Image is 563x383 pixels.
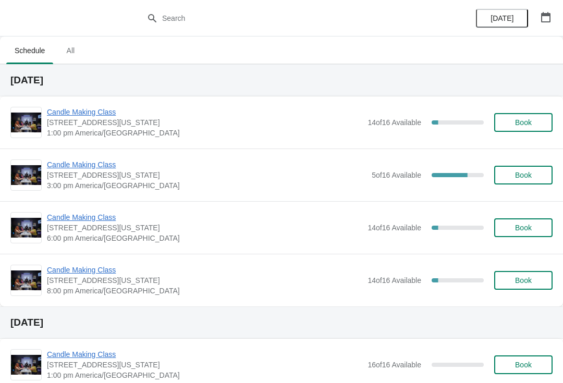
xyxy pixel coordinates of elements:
[47,223,362,233] span: [STREET_ADDRESS][US_STATE]
[368,224,421,232] span: 14 of 16 Available
[11,355,41,375] img: Candle Making Class | 1252 North Milwaukee Avenue, Chicago, Illinois, USA | 1:00 pm America/Chicago
[494,113,553,132] button: Book
[47,159,366,170] span: Candle Making Class
[11,270,41,291] img: Candle Making Class | 1252 North Milwaukee Avenue, Chicago, Illinois, USA | 8:00 pm America/Chicago
[476,9,528,28] button: [DATE]
[11,218,41,238] img: Candle Making Class | 1252 North Milwaukee Avenue, Chicago, Illinois, USA | 6:00 pm America/Chicago
[47,265,362,275] span: Candle Making Class
[372,171,421,179] span: 5 of 16 Available
[57,41,83,60] span: All
[491,14,513,22] span: [DATE]
[47,117,362,128] span: [STREET_ADDRESS][US_STATE]
[47,180,366,191] span: 3:00 pm America/[GEOGRAPHIC_DATA]
[47,360,362,370] span: [STREET_ADDRESS][US_STATE]
[47,370,362,380] span: 1:00 pm America/[GEOGRAPHIC_DATA]
[368,361,421,369] span: 16 of 16 Available
[47,233,362,243] span: 6:00 pm America/[GEOGRAPHIC_DATA]
[11,113,41,133] img: Candle Making Class | 1252 North Milwaukee Avenue, Chicago, Illinois, USA | 1:00 pm America/Chicago
[494,218,553,237] button: Book
[10,75,553,85] h2: [DATE]
[11,165,41,186] img: Candle Making Class | 1252 North Milwaukee Avenue, Chicago, Illinois, USA | 3:00 pm America/Chicago
[368,118,421,127] span: 14 of 16 Available
[494,355,553,374] button: Book
[47,275,362,286] span: [STREET_ADDRESS][US_STATE]
[515,276,532,285] span: Book
[162,9,422,28] input: Search
[47,212,362,223] span: Candle Making Class
[515,224,532,232] span: Book
[6,41,53,60] span: Schedule
[494,271,553,290] button: Book
[47,286,362,296] span: 8:00 pm America/[GEOGRAPHIC_DATA]
[515,118,532,127] span: Book
[47,107,362,117] span: Candle Making Class
[515,361,532,369] span: Book
[47,170,366,180] span: [STREET_ADDRESS][US_STATE]
[10,317,553,328] h2: [DATE]
[47,128,362,138] span: 1:00 pm America/[GEOGRAPHIC_DATA]
[515,171,532,179] span: Book
[47,349,362,360] span: Candle Making Class
[494,166,553,184] button: Book
[368,276,421,285] span: 14 of 16 Available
